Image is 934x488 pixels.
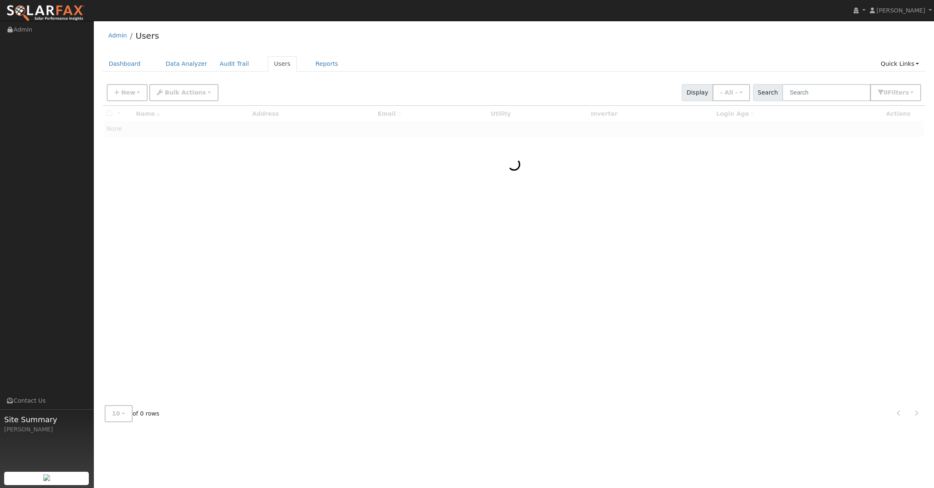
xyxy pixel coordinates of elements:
[870,84,921,101] button: 0Filters
[108,32,127,39] a: Admin
[782,84,871,101] input: Search
[6,5,85,22] img: SolarFax
[105,405,133,422] button: 10
[309,56,344,72] a: Reports
[136,31,159,41] a: Users
[105,405,160,422] span: of 0 rows
[876,7,925,14] span: [PERSON_NAME]
[874,56,925,72] a: Quick Links
[268,56,297,72] a: Users
[149,84,218,101] button: Bulk Actions
[753,84,783,101] span: Search
[165,89,206,96] span: Bulk Actions
[159,56,213,72] a: Data Analyzer
[4,414,89,425] span: Site Summary
[103,56,147,72] a: Dashboard
[4,425,89,434] div: [PERSON_NAME]
[213,56,255,72] a: Audit Trail
[888,89,909,96] span: Filter
[107,84,148,101] button: New
[713,84,750,101] button: - All -
[682,84,713,101] span: Display
[905,89,909,96] span: s
[112,410,121,417] span: 10
[43,474,50,481] img: retrieve
[121,89,135,96] span: New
